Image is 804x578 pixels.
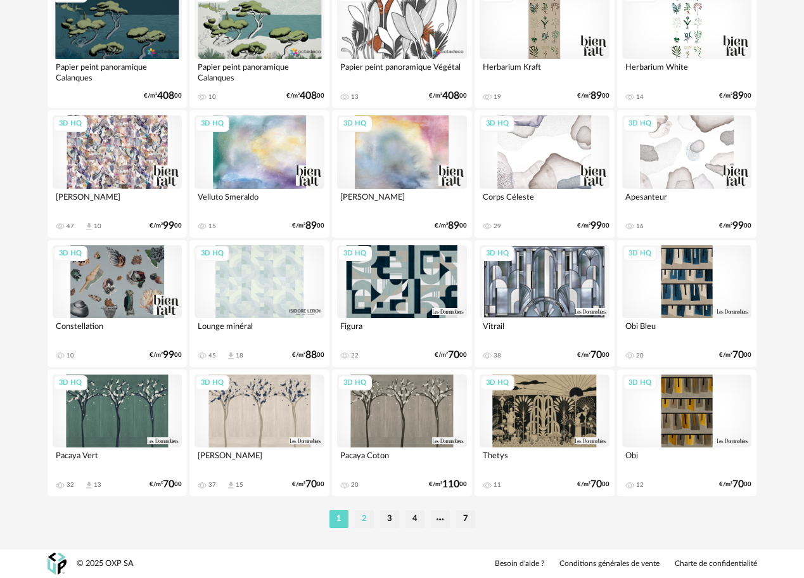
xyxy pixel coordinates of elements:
div: €/m² 00 [292,480,324,489]
span: 89 [732,92,744,100]
div: 3D HQ [480,375,514,391]
div: Thetys [480,447,609,473]
span: 70 [732,480,744,489]
span: 70 [163,480,174,489]
span: 110 [442,480,459,489]
a: 3D HQ Figura 22 €/m²7000 [332,240,472,367]
div: Papier peint panoramique Calanques [53,59,182,84]
div: [PERSON_NAME] [53,189,182,214]
div: 3D HQ [480,246,514,262]
div: © 2025 OXP SA [77,558,134,569]
div: 14 [636,93,644,101]
div: Figura [337,318,467,344]
div: 15 [236,481,243,489]
div: 3D HQ [53,116,87,132]
a: 3D HQ Corps Céleste 29 €/m²9900 [475,110,615,237]
a: 3D HQ Pacaya Coton 20 €/m²11000 [332,369,472,496]
div: 32 [67,481,74,489]
div: €/m² 00 [292,222,324,230]
div: €/m² 00 [144,92,182,100]
div: €/m² 00 [435,222,467,230]
a: 3D HQ [PERSON_NAME] 37 Download icon 15 €/m²7000 [189,369,329,496]
div: 18 [236,352,243,359]
a: 3D HQ Vitrail 38 €/m²7000 [475,240,615,367]
div: Velluto Smeraldo [195,189,324,214]
div: 10 [94,222,101,230]
div: Herbarium Kraft [480,59,609,84]
a: 3D HQ [PERSON_NAME] 47 Download icon 10 €/m²9900 [48,110,188,237]
div: 11 [494,481,501,489]
div: [PERSON_NAME] [195,447,324,473]
div: 3D HQ [338,116,372,132]
span: 99 [163,222,174,230]
div: €/m² 00 [719,222,751,230]
div: 22 [351,352,359,359]
div: 3D HQ [338,246,372,262]
span: 408 [157,92,174,100]
div: 29 [494,222,501,230]
div: €/m² 00 [429,92,467,100]
a: 3D HQ Obi 12 €/m²7000 [617,369,757,496]
div: €/m² 00 [435,351,467,359]
span: 99 [163,351,174,359]
div: €/m² 00 [719,92,751,100]
div: Herbarium White [622,59,752,84]
span: 99 [732,222,744,230]
span: Download icon [226,351,236,361]
a: 3D HQ Velluto Smeraldo 15 €/m²8900 [189,110,329,237]
a: Charte de confidentialité [675,559,757,569]
img: OXP [48,553,67,575]
div: 3D HQ [195,116,229,132]
div: Constellation [53,318,182,344]
div: 3D HQ [623,246,657,262]
a: 3D HQ Thetys 11 €/m²7000 [475,369,615,496]
a: Besoin d'aide ? [495,559,544,569]
span: 70 [590,480,602,489]
a: 3D HQ [PERSON_NAME] €/m²8900 [332,110,472,237]
div: €/m² 00 [292,351,324,359]
div: Corps Céleste [480,189,609,214]
div: 20 [351,481,359,489]
span: 89 [448,222,459,230]
li: 1 [329,510,348,528]
li: 3 [380,510,399,528]
a: 3D HQ Pacaya Vert 32 Download icon 13 €/m²7000 [48,369,188,496]
li: 7 [456,510,475,528]
div: 20 [636,352,644,359]
a: 3D HQ Constellation 10 €/m²9900 [48,240,188,367]
div: 3D HQ [623,375,657,391]
span: 408 [442,92,459,100]
span: 89 [305,222,317,230]
span: 70 [448,351,459,359]
div: €/m² 00 [150,222,182,230]
a: 3D HQ Apesanteur 16 €/m²9900 [617,110,757,237]
span: Download icon [84,480,94,490]
div: €/m² 00 [429,480,467,489]
div: 3D HQ [480,116,514,132]
div: €/m² 00 [150,351,182,359]
a: 3D HQ Obi Bleu 20 €/m²7000 [617,240,757,367]
div: 13 [351,93,359,101]
div: 3D HQ [195,375,229,391]
div: 3D HQ [623,116,657,132]
div: 13 [94,481,101,489]
span: 408 [300,92,317,100]
span: Download icon [84,222,94,231]
div: Vitrail [480,318,609,344]
div: 47 [67,222,74,230]
span: 70 [732,351,744,359]
div: Obi [622,447,752,473]
div: Lounge minéral [195,318,324,344]
div: Papier peint panoramique Calanques [195,59,324,84]
div: 38 [494,352,501,359]
div: Pacaya Vert [53,447,182,473]
div: 3D HQ [53,246,87,262]
div: 15 [208,222,216,230]
div: Apesanteur [622,189,752,214]
a: Conditions générales de vente [559,559,660,569]
div: [PERSON_NAME] [337,189,467,214]
div: 3D HQ [338,375,372,391]
span: 88 [305,351,317,359]
div: 37 [208,481,216,489]
div: €/m² 00 [577,351,609,359]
